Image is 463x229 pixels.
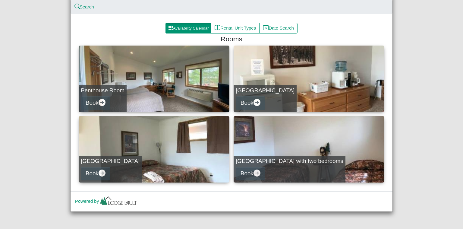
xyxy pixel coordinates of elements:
h5: [GEOGRAPHIC_DATA] [236,87,294,94]
svg: arrow right circle fill [99,99,106,106]
a: Powered by [75,199,138,204]
button: Bookarrow right circle fill [81,167,110,180]
h5: [GEOGRAPHIC_DATA] with two bedrooms [236,158,343,165]
button: Bookarrow right circle fill [236,96,265,110]
h5: [GEOGRAPHIC_DATA] [81,158,140,165]
img: lv-small.ca335149.png [99,195,138,208]
svg: arrow right circle fill [254,99,260,106]
svg: arrow right circle fill [99,170,106,177]
button: Bookarrow right circle fill [81,96,110,110]
svg: arrow right circle fill [254,170,260,177]
h4: Rooms [81,35,382,43]
a: searchSearch [75,4,94,9]
button: grid3x3 gap fillAvailability Calendar [165,23,211,34]
svg: book [215,25,220,30]
button: calendar dateDate Search [259,23,298,34]
svg: search [75,5,80,9]
svg: calendar date [263,25,269,30]
svg: grid3x3 gap fill [168,25,173,30]
h5: Penthouse Room [81,87,124,94]
button: Bookarrow right circle fill [236,167,265,180]
button: bookRental Unit Types [211,23,260,34]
